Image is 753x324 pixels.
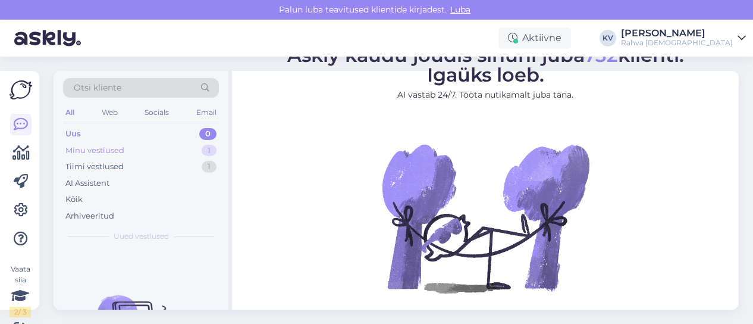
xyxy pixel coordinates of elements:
[74,82,121,94] span: Otsi kliente
[447,4,474,15] span: Luba
[65,161,124,173] div: Tiimi vestlused
[600,30,616,46] div: KV
[287,89,684,101] p: AI vastab 24/7. Tööta nutikamalt juba täna.
[114,231,169,242] span: Uued vestlused
[498,27,571,49] div: Aktiivne
[287,43,684,86] span: Askly kaudu jõudis sinuni juba klienti. Igaüks loeb.
[621,29,733,38] div: [PERSON_NAME]
[621,29,746,48] a: [PERSON_NAME]Rahva [DEMOGRAPHIC_DATA]
[65,177,109,189] div: AI Assistent
[65,210,114,222] div: Arhiveeritud
[63,105,77,120] div: All
[65,128,81,140] div: Uus
[621,38,733,48] div: Rahva [DEMOGRAPHIC_DATA]
[65,145,124,157] div: Minu vestlused
[202,145,217,157] div: 1
[142,105,171,120] div: Socials
[194,105,219,120] div: Email
[10,264,31,317] div: Vaata siia
[199,128,217,140] div: 0
[65,194,83,205] div: Kõik
[202,161,217,173] div: 1
[10,80,32,99] img: Askly Logo
[99,105,120,120] div: Web
[10,307,31,317] div: 2 / 3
